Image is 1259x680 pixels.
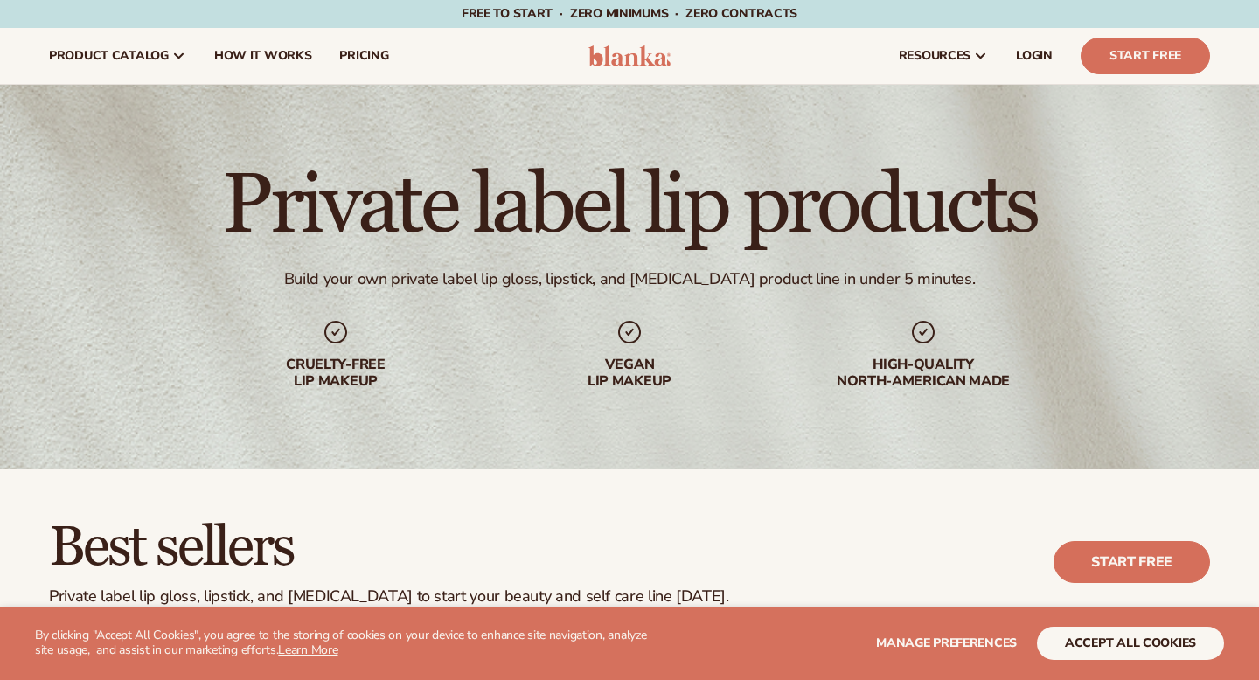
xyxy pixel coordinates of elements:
[200,28,326,84] a: How It Works
[1002,28,1067,84] a: LOGIN
[49,49,169,63] span: product catalog
[49,518,729,577] h2: Best sellers
[325,28,402,84] a: pricing
[222,164,1036,248] h1: Private label lip products
[811,357,1035,390] div: High-quality North-american made
[49,587,729,607] div: Private label lip gloss, lipstick, and [MEDICAL_DATA] to start your beauty and self care line [DA...
[876,635,1017,651] span: Manage preferences
[339,49,388,63] span: pricing
[588,45,671,66] img: logo
[284,269,976,289] div: Build your own private label lip gloss, lipstick, and [MEDICAL_DATA] product line in under 5 minu...
[518,357,741,390] div: Vegan lip makeup
[876,627,1017,660] button: Manage preferences
[278,642,337,658] a: Learn More
[1054,541,1210,583] a: Start free
[462,5,797,22] span: Free to start · ZERO minimums · ZERO contracts
[35,628,657,658] p: By clicking "Accept All Cookies", you agree to the storing of cookies on your device to enhance s...
[224,357,448,390] div: Cruelty-free lip makeup
[1081,38,1210,74] a: Start Free
[885,28,1002,84] a: resources
[35,28,200,84] a: product catalog
[1037,627,1224,660] button: accept all cookies
[214,49,312,63] span: How It Works
[899,49,970,63] span: resources
[1016,49,1053,63] span: LOGIN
